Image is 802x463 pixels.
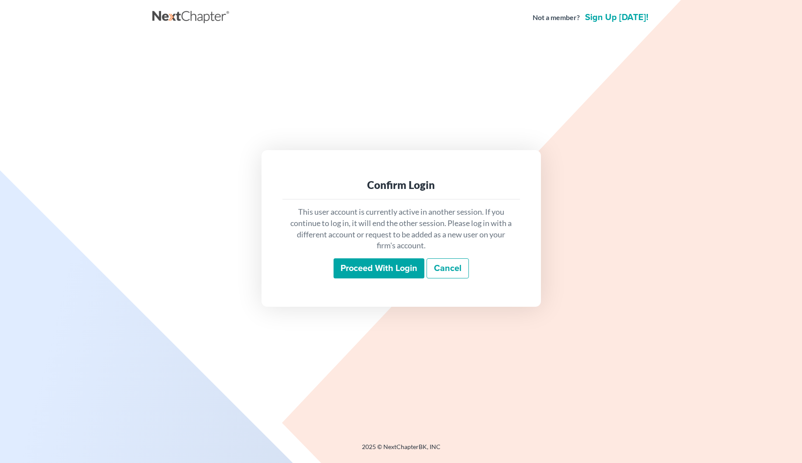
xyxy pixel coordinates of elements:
[289,178,513,192] div: Confirm Login
[533,13,580,23] strong: Not a member?
[427,258,469,278] a: Cancel
[289,206,513,251] p: This user account is currently active in another session. If you continue to log in, it will end ...
[583,13,650,22] a: Sign up [DATE]!
[152,442,650,458] div: 2025 © NextChapterBK, INC
[334,258,424,278] input: Proceed with login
